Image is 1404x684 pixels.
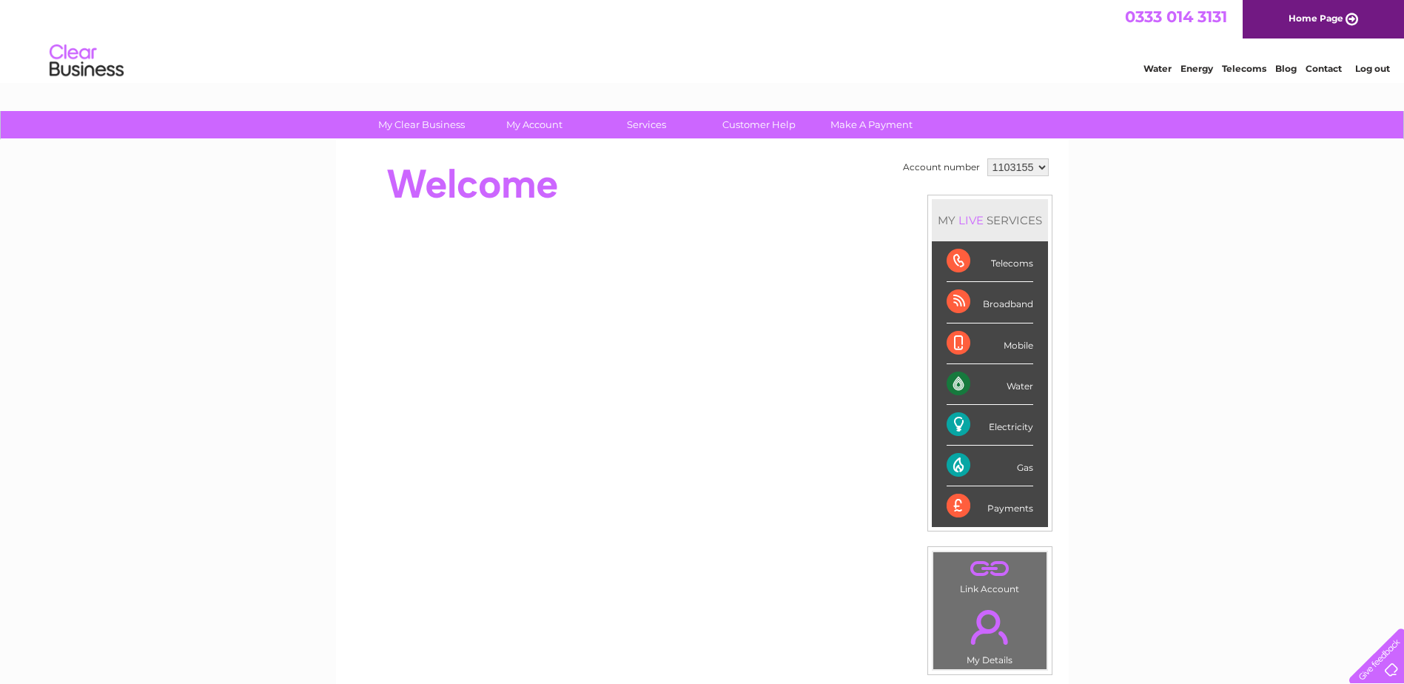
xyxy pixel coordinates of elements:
[1355,63,1390,74] a: Log out
[937,601,1043,653] a: .
[1125,7,1227,26] a: 0333 014 3131
[947,241,1033,282] div: Telecoms
[947,323,1033,364] div: Mobile
[947,364,1033,405] div: Water
[1222,63,1266,74] a: Telecoms
[947,486,1033,526] div: Payments
[947,282,1033,323] div: Broadband
[1275,63,1297,74] a: Blog
[49,38,124,84] img: logo.png
[937,556,1043,582] a: .
[932,199,1048,241] div: MY SERVICES
[899,155,984,180] td: Account number
[947,405,1033,446] div: Electricity
[1180,63,1213,74] a: Energy
[698,111,820,138] a: Customer Help
[353,8,1052,72] div: Clear Business is a trading name of Verastar Limited (registered in [GEOGRAPHIC_DATA] No. 3667643...
[933,551,1047,598] td: Link Account
[933,597,1047,670] td: My Details
[955,213,987,227] div: LIVE
[1143,63,1172,74] a: Water
[360,111,483,138] a: My Clear Business
[1306,63,1342,74] a: Contact
[810,111,933,138] a: Make A Payment
[947,446,1033,486] div: Gas
[585,111,708,138] a: Services
[473,111,595,138] a: My Account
